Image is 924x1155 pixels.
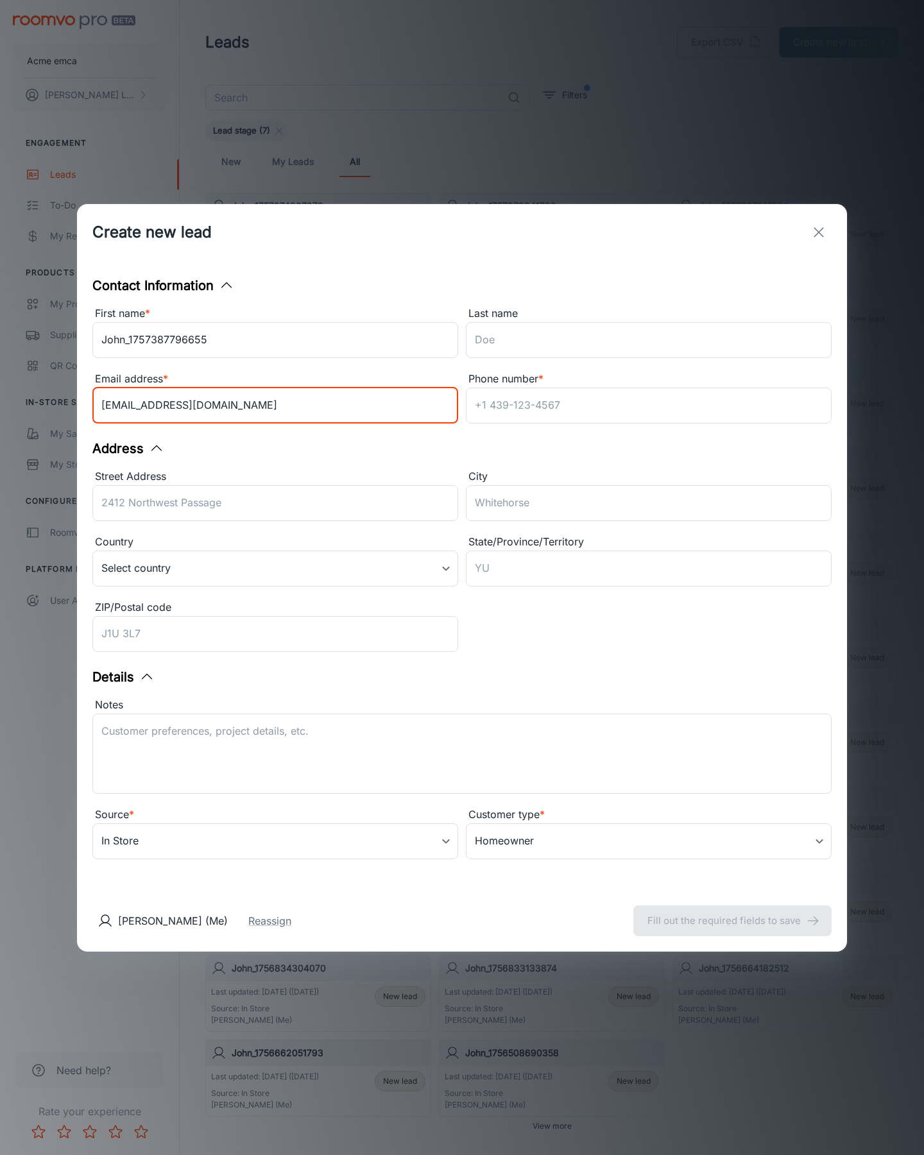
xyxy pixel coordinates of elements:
[92,667,155,687] button: Details
[806,219,832,245] button: exit
[92,322,458,358] input: John
[92,468,458,485] div: Street Address
[92,616,458,652] input: J1U 3L7
[92,551,458,586] div: Select country
[92,485,458,521] input: 2412 Northwest Passage
[466,468,832,485] div: City
[92,697,832,714] div: Notes
[92,305,458,322] div: First name
[92,276,234,295] button: Contact Information
[466,388,832,424] input: +1 439-123-4567
[466,823,832,859] div: Homeowner
[248,913,291,928] button: Reassign
[92,371,458,388] div: Email address
[118,913,228,928] p: [PERSON_NAME] (Me)
[466,305,832,322] div: Last name
[92,534,458,551] div: Country
[466,534,832,551] div: State/Province/Territory
[466,551,832,586] input: YU
[92,823,458,859] div: In Store
[92,599,458,616] div: ZIP/Postal code
[466,322,832,358] input: Doe
[466,807,832,823] div: Customer type
[92,807,458,823] div: Source
[92,439,164,458] button: Address
[466,485,832,521] input: Whitehorse
[92,221,212,244] h1: Create new lead
[466,371,832,388] div: Phone number
[92,388,458,424] input: myname@example.com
